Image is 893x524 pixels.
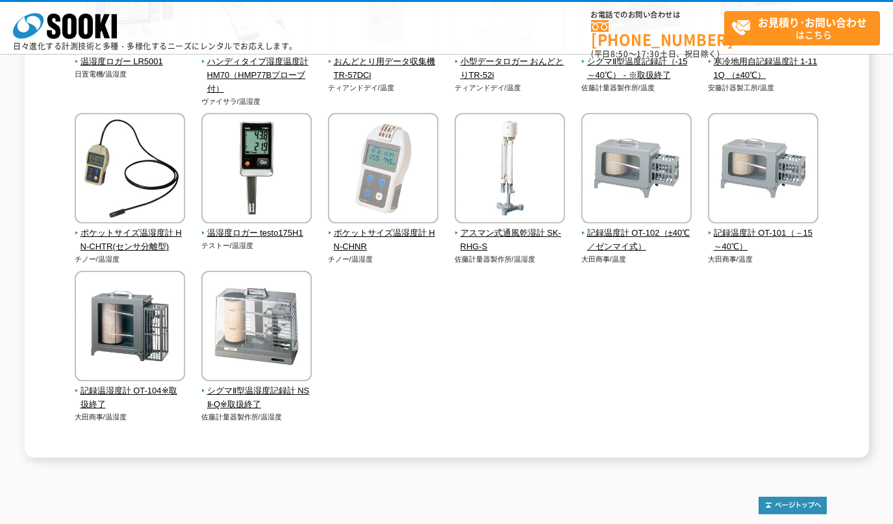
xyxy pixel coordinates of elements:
span: 温湿度ロガー LR5001 [75,55,186,69]
span: 記録温度計 OT-102（±40℃／ゼンマイ式） [581,227,692,254]
p: チノー/温湿度 [328,254,439,265]
span: お電話でのお問い合わせは [591,11,724,19]
p: 大田商事/温湿度 [75,412,186,423]
a: アスマン式通風乾湿計 SK-RHG-S [455,214,566,253]
p: 佐藤計量器製作所/温度 [581,82,692,94]
a: 温湿度ロガー testo175H1 [201,214,312,240]
a: シグマⅡ型温度記録計（-15～40℃） - ※取扱終了 [581,43,692,82]
img: 記録温度計 OT-102（±40℃／ゼンマイ式） [581,113,692,227]
p: ティアンドデイ/温度 [328,82,439,94]
span: 8:50 [610,48,629,60]
p: 日々進化する計測技術と多種・多様化するニーズにレンタルでお応えします。 [13,42,297,50]
span: 寒冷地用自記録温度計 1-111Q （±40℃） [708,55,819,82]
p: ヴァイサラ/温湿度 [201,96,312,107]
span: 記録温度計 OT-101（－15～40℃） [708,227,819,254]
a: 記録温湿度計 OT-104※取扱終了 [75,372,186,411]
a: お見積り･お問い合わせはこちら [724,11,880,45]
p: チノー/温湿度 [75,254,186,265]
span: (平日 ～ 土日、祝日除く) [591,48,720,60]
span: おんどとり用データ収集機 TR-57DCi [328,55,439,82]
a: ハンディタイプ湿度温度計 HM70（HMP77Bプローブ付） [201,43,312,95]
p: 佐藤計量器製作所/温湿度 [455,254,566,265]
strong: お見積り･お問い合わせ [758,14,867,30]
a: [PHONE_NUMBER] [591,20,724,47]
p: 佐藤計量器製作所/温湿度 [201,412,312,423]
img: シグマⅡ型温湿度記録計 NSⅡ-Q※取扱終了 [201,271,312,384]
span: 温湿度ロガー testo175H1 [201,227,312,240]
p: 安藤計器製工所/温度 [708,82,819,94]
img: 記録温湿度計 OT-104※取扱終了 [75,271,185,384]
img: 温湿度ロガー testo175H1 [201,113,312,227]
span: シグマⅡ型温湿度記録計 NSⅡ-Q※取扱終了 [201,384,312,412]
span: ハンディタイプ湿度温度計 HM70（HMP77Bプローブ付） [201,55,312,95]
span: 小型データロガー おんどとりTR-52i [455,55,566,82]
span: アスマン式通風乾湿計 SK-RHG-S [455,227,566,254]
span: ポケットサイズ温湿度計 HN-CHNR [328,227,439,254]
p: 大田商事/温度 [581,254,692,265]
img: アスマン式通風乾湿計 SK-RHG-S [455,113,565,227]
img: ポケットサイズ温湿度計 HN-CHNR [328,113,438,227]
img: トップページへ [759,497,827,514]
a: 小型データロガー おんどとりTR-52i [455,43,566,82]
p: テストー/温湿度 [201,240,312,251]
a: 記録温度計 OT-102（±40℃／ゼンマイ式） [581,214,692,253]
a: ポケットサイズ温湿度計 HN-CHNR [328,214,439,253]
img: 記録温度計 OT-101（－15～40℃） [708,113,818,227]
p: 日置電機/温湿度 [75,69,186,80]
p: 大田商事/温度 [708,254,819,265]
a: ポケットサイズ温湿度計 HN-CHTR(センサ分離型) [75,214,186,253]
a: シグマⅡ型温湿度記録計 NSⅡ-Q※取扱終了 [201,372,312,411]
a: 寒冷地用自記録温度計 1-111Q （±40℃） [708,43,819,82]
span: はこちら [731,12,879,44]
a: おんどとり用データ収集機 TR-57DCi [328,43,439,82]
span: 記録温湿度計 OT-104※取扱終了 [75,384,186,412]
a: 記録温度計 OT-101（－15～40℃） [708,214,819,253]
img: ポケットサイズ温湿度計 HN-CHTR(センサ分離型) [75,113,185,227]
span: 17:30 [636,48,660,60]
span: ポケットサイズ温湿度計 HN-CHTR(センサ分離型) [75,227,186,254]
span: シグマⅡ型温度記録計（-15～40℃） - ※取扱終了 [581,55,692,82]
p: ティアンドデイ/温度 [455,82,566,94]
